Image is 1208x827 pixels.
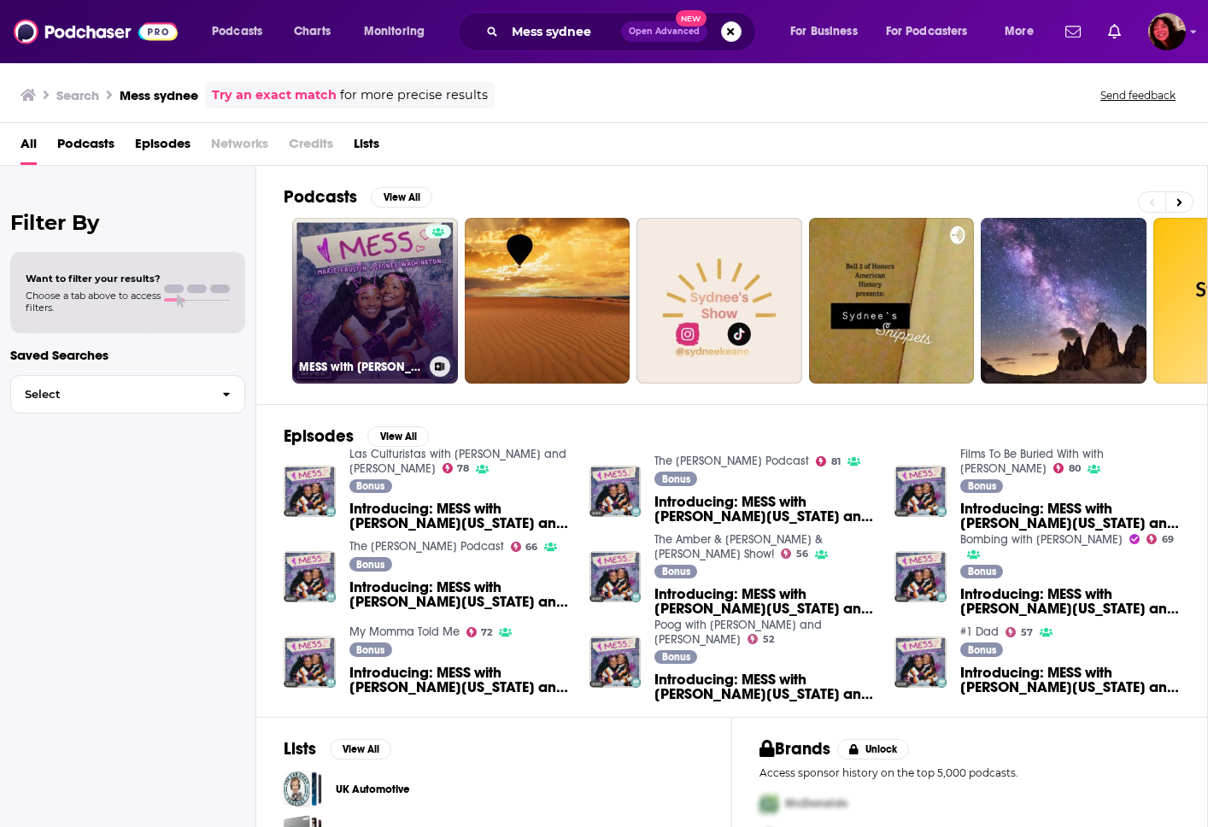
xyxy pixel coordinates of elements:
a: The Nikki Glaser Podcast [349,539,504,554]
span: Introducing: MESS with [PERSON_NAME][US_STATE] and [PERSON_NAME] [654,672,874,701]
a: Films To Be Buried With with Brett Goldstein [960,447,1104,476]
a: 56 [781,548,808,559]
span: 81 [831,458,841,466]
span: for more precise results [340,85,488,105]
a: The Amber & Lacey, Lacey & Amber Show! [654,532,823,561]
button: View All [330,739,391,760]
a: The Ron Burgundy Podcast [654,454,809,468]
a: Show notifications dropdown [1058,17,1088,46]
a: Introducing: MESS with Sydnee Washington and Marie Faustin [349,501,569,531]
span: For Podcasters [886,20,968,44]
a: 69 [1146,534,1174,544]
span: Bonus [662,566,690,577]
button: Send feedback [1095,88,1181,103]
span: Lists [354,130,379,165]
span: All [21,130,37,165]
span: 52 [763,636,774,643]
a: 52 [748,634,774,644]
button: View All [371,187,432,208]
span: New [676,10,707,26]
h2: Brands [759,738,830,760]
span: Bonus [968,566,996,577]
a: MESS with [PERSON_NAME][US_STATE] & [PERSON_NAME] [292,218,458,384]
span: 66 [525,543,537,551]
a: Try an exact match [212,85,337,105]
a: Episodes [135,130,191,165]
a: #1 Dad [960,625,999,639]
button: open menu [993,18,1055,45]
span: Introducing: MESS with [PERSON_NAME][US_STATE] and [PERSON_NAME] [349,666,569,695]
a: Poog with Kate Berlant and Jacqueline Novak [654,618,822,647]
button: open menu [200,18,284,45]
a: Introducing: MESS with Sydnee Washington and Marie Faustin [654,495,874,524]
a: 57 [1006,627,1033,637]
span: Introducing: MESS with [PERSON_NAME][US_STATE] and [PERSON_NAME] [654,495,874,524]
span: Want to filter your results? [26,273,161,284]
img: Introducing: MESS with Sydnee Washington and Marie Faustin [589,636,642,689]
a: Introducing: MESS with Sydnee Washington and Marie Faustin [284,636,336,689]
span: Open Advanced [629,27,700,36]
a: Charts [283,18,341,45]
span: Bonus [356,645,384,655]
button: open menu [352,18,447,45]
span: 72 [481,629,492,636]
span: Bonus [356,560,384,570]
img: Introducing: MESS with Sydnee Washington and Marie Faustin [589,466,642,518]
span: Bonus [968,481,996,491]
h3: MESS with [PERSON_NAME][US_STATE] & [PERSON_NAME] [299,360,423,374]
h3: Search [56,87,99,103]
a: Introducing: MESS with Sydnee Washington and Marie Faustin [654,672,874,701]
span: 78 [457,465,469,472]
a: Introducing: MESS with Sydnee Washington and Marie Faustin [894,466,947,518]
button: Select [10,375,245,413]
span: Choose a tab above to access filters. [26,290,161,314]
span: Podcasts [212,20,262,44]
button: Unlock [837,739,910,760]
div: Search podcasts, credits, & more... [474,12,772,51]
img: Introducing: MESS with Sydnee Washington and Marie Faustin [894,551,947,603]
button: Open AdvancedNew [621,21,707,42]
a: 81 [816,456,841,466]
a: UK Automotive [284,770,322,808]
span: Introducing: MESS with [PERSON_NAME][US_STATE] and [PERSON_NAME] [349,580,569,609]
h3: Mess sydnee [120,87,198,103]
span: Introducing: MESS with [PERSON_NAME][US_STATE] and [PERSON_NAME] [960,666,1180,695]
span: Introducing: MESS with [PERSON_NAME][US_STATE] and [PERSON_NAME] [960,501,1180,531]
a: 66 [511,542,538,552]
img: User Profile [1148,13,1186,50]
span: Bonus [356,481,384,491]
a: Las Culturistas with Matt Rogers and Bowen Yang [349,447,566,476]
a: Introducing: MESS with Sydnee Washington and Marie Faustin [960,587,1180,616]
span: Introducing: MESS with [PERSON_NAME][US_STATE] and [PERSON_NAME] [654,587,874,616]
a: My Momma Told Me [349,625,460,639]
img: Podchaser - Follow, Share and Rate Podcasts [14,15,178,48]
a: Introducing: MESS with Sydnee Washington and Marie Faustin [894,636,947,689]
span: McDonalds [785,796,847,811]
a: Introducing: MESS with Sydnee Washington and Marie Faustin [960,501,1180,531]
span: Charts [294,20,331,44]
img: Introducing: MESS with Sydnee Washington and Marie Faustin [284,551,336,603]
span: Select [11,389,208,400]
a: EpisodesView All [284,425,429,447]
a: Podcasts [57,130,114,165]
a: PodcastsView All [284,186,432,208]
a: Introducing: MESS with Sydnee Washington and Marie Faustin [654,587,874,616]
span: Bonus [662,652,690,662]
img: Introducing: MESS with Sydnee Washington and Marie Faustin [284,466,336,518]
p: Access sponsor history on the top 5,000 podcasts. [759,766,1180,779]
h2: Podcasts [284,186,357,208]
h2: Filter By [10,210,245,235]
span: Credits [289,130,333,165]
button: open menu [778,18,879,45]
span: 56 [796,550,808,558]
span: Logged in as Kathryn-Musilek [1148,13,1186,50]
button: open menu [875,18,993,45]
span: More [1005,20,1034,44]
